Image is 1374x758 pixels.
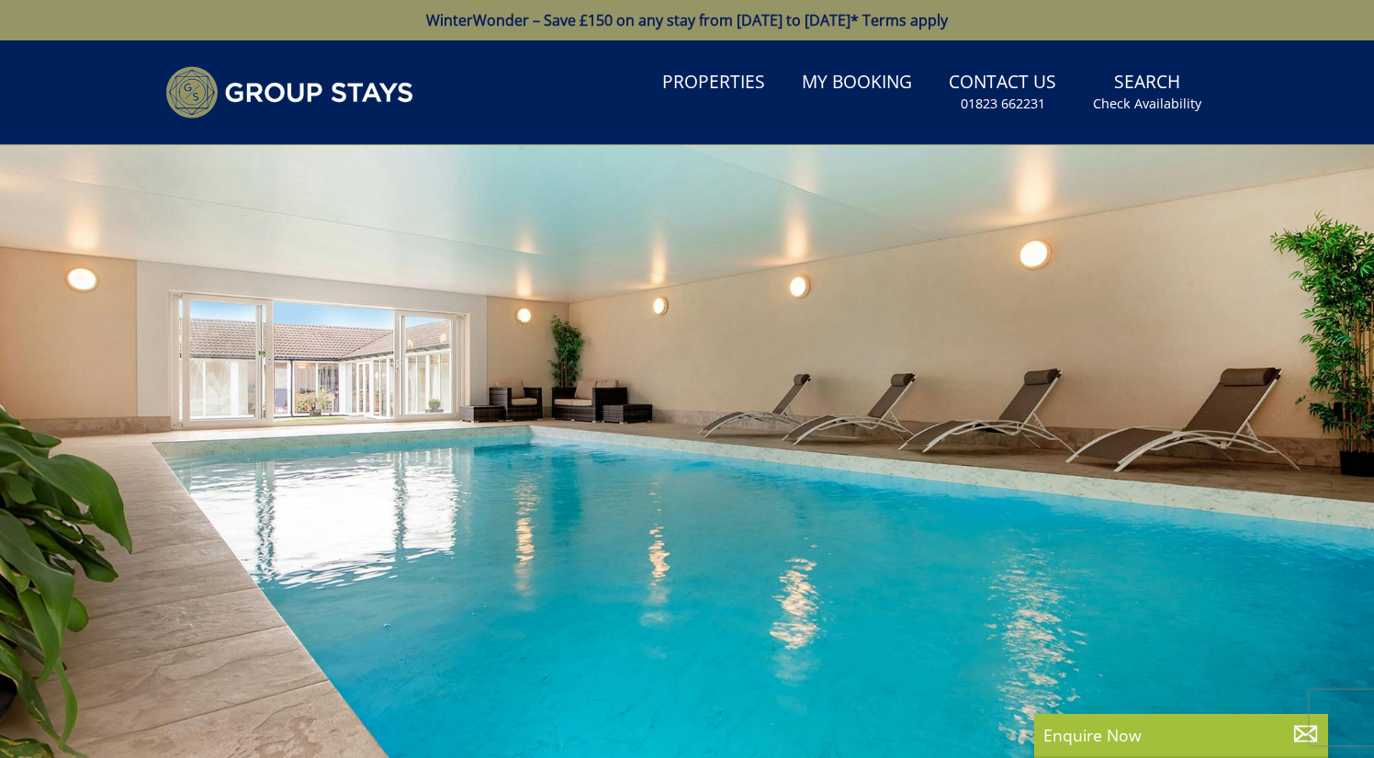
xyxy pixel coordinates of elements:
small: 01823 662231 [961,95,1045,113]
a: Properties [655,62,772,104]
a: My Booking [794,62,919,104]
small: Check Availability [1093,95,1201,113]
p: Enquire Now [1043,723,1319,747]
a: SearchCheck Availability [1086,62,1209,122]
a: Contact Us01823 662231 [941,62,1064,122]
img: Group Stays [165,66,413,119]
